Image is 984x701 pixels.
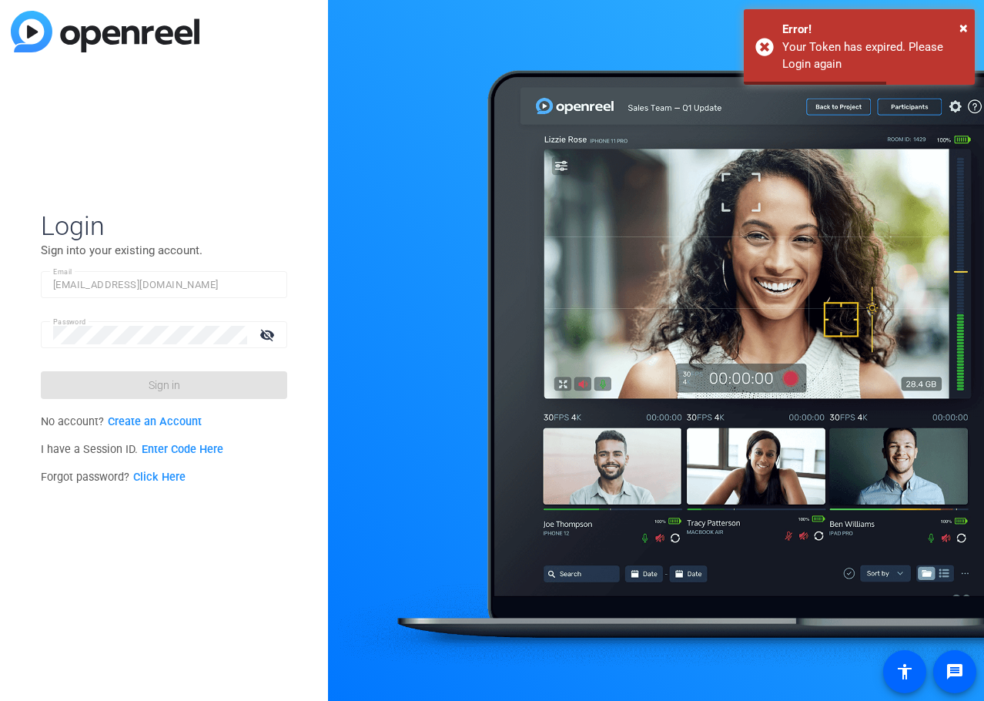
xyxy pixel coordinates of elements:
img: blue-gradient.svg [11,11,199,52]
input: Enter Email Address [53,276,275,294]
span: × [959,18,968,37]
mat-icon: message [946,662,964,681]
div: Error! [782,21,963,39]
mat-icon: visibility_off [250,324,287,346]
span: I have a Session ID. [41,443,223,456]
mat-label: Email [53,267,72,276]
a: Enter Code Here [142,443,223,456]
div: Your Token has expired. Please Login again [782,39,963,73]
mat-icon: accessibility [895,662,914,681]
span: No account? [41,415,202,428]
a: Create an Account [108,415,202,428]
button: Close [959,16,968,39]
p: Sign into your existing account. [41,242,287,259]
span: Login [41,210,287,242]
a: Click Here [133,471,186,484]
span: Forgot password? [41,471,186,484]
mat-label: Password [53,317,86,326]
